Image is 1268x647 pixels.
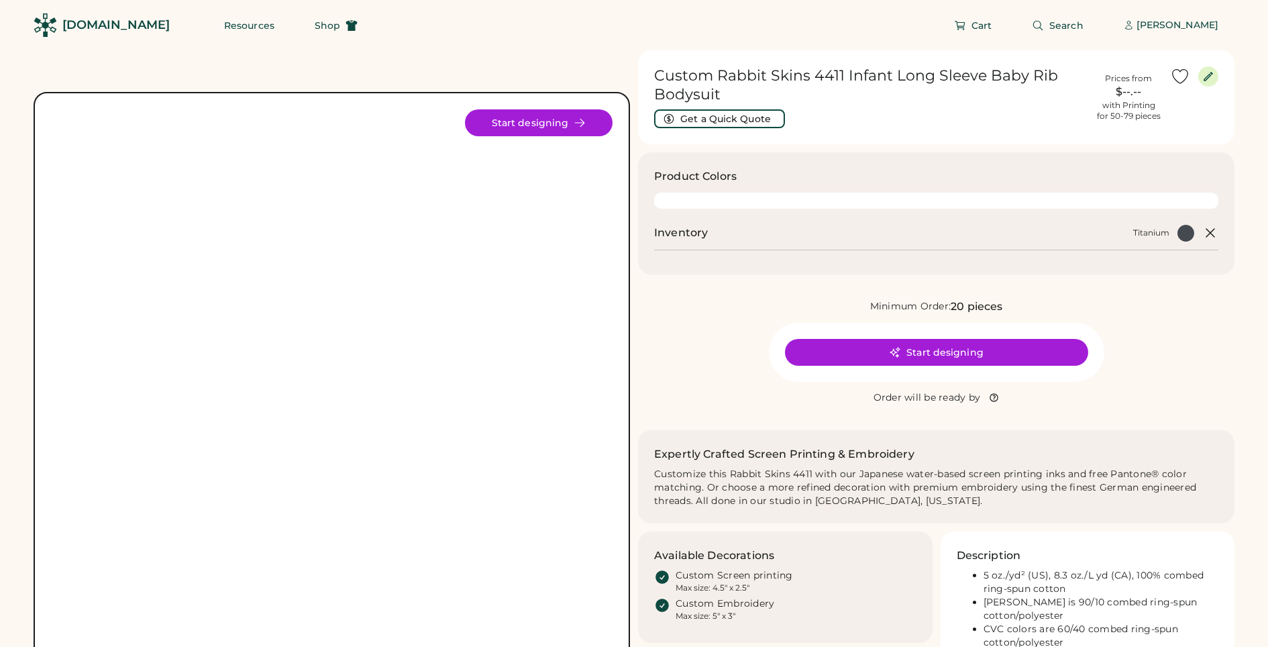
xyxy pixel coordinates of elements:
[1097,100,1161,121] div: with Printing for 50-79 pieces
[957,548,1021,564] h3: Description
[874,391,981,405] div: Order will be ready by
[676,583,749,593] div: Max size: 4.5" x 2.5"
[938,12,1008,39] button: Cart
[34,13,57,37] img: Rendered Logo - Screens
[984,596,1219,623] li: [PERSON_NAME] is 90/10 combed ring-spun cotton/polyester
[654,446,914,462] h2: Expertly Crafted Screen Printing & Embroidery
[654,548,774,564] h3: Available Decorations
[465,109,613,136] button: Start designing
[870,300,951,313] div: Minimum Order:
[299,12,374,39] button: Shop
[971,21,992,30] span: Cart
[676,597,774,611] div: Custom Embroidery
[1095,84,1162,100] div: $--.--
[676,569,793,583] div: Custom Screen printing
[1105,73,1152,84] div: Prices from
[785,339,1088,366] button: Start designing
[1133,228,1169,238] div: Titanium
[654,225,708,241] h2: Inventory
[654,168,737,185] h3: Product Colors
[1049,21,1084,30] span: Search
[1137,19,1218,32] div: [PERSON_NAME]
[315,21,340,30] span: Shop
[62,17,170,34] div: [DOMAIN_NAME]
[951,299,1002,315] div: 20 pieces
[208,12,290,39] button: Resources
[984,569,1219,596] li: 5 oz./yd² (US), 8.3 oz./L yd (CA), 100% combed ring-spun cotton
[1016,12,1100,39] button: Search
[676,611,735,621] div: Max size: 5" x 3"
[654,66,1087,104] h1: Custom Rabbit Skins 4411 Infant Long Sleeve Baby Rib Bodysuit
[654,109,785,128] button: Get a Quick Quote
[654,468,1218,508] div: Customize this Rabbit Skins 4411 with our Japanese water-based screen printing inks and free Pant...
